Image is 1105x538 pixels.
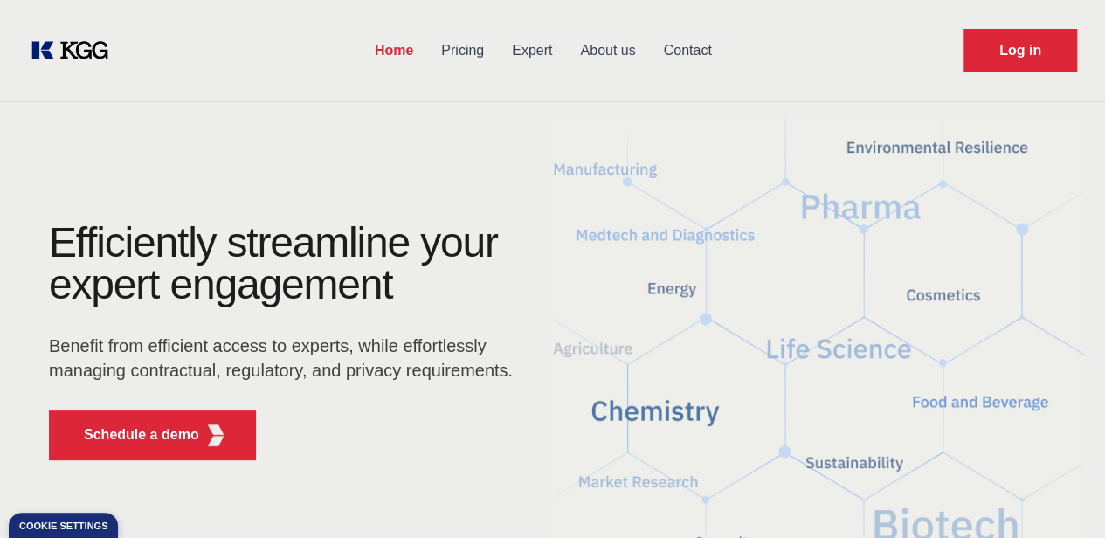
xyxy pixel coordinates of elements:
a: Request Demo [963,29,1077,72]
iframe: Chat Widget [1018,454,1105,538]
button: Schedule a demoKGG Fifth Element RED [49,410,256,460]
a: KOL Knowledge Platform: Talk to Key External Experts (KEE) [28,37,122,65]
a: Contact [650,28,726,73]
a: Expert [498,28,566,73]
a: About us [566,28,649,73]
p: Schedule a demo [84,424,199,445]
a: Pricing [427,28,498,73]
img: KGG Fifth Element RED [205,424,227,446]
h1: Efficiently streamline your expert engagement [49,222,525,306]
div: Cookie settings [19,521,107,531]
a: Home [361,28,427,73]
p: Benefit from efficient access to experts, while effortlessly managing contractual, regulatory, an... [49,334,525,383]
